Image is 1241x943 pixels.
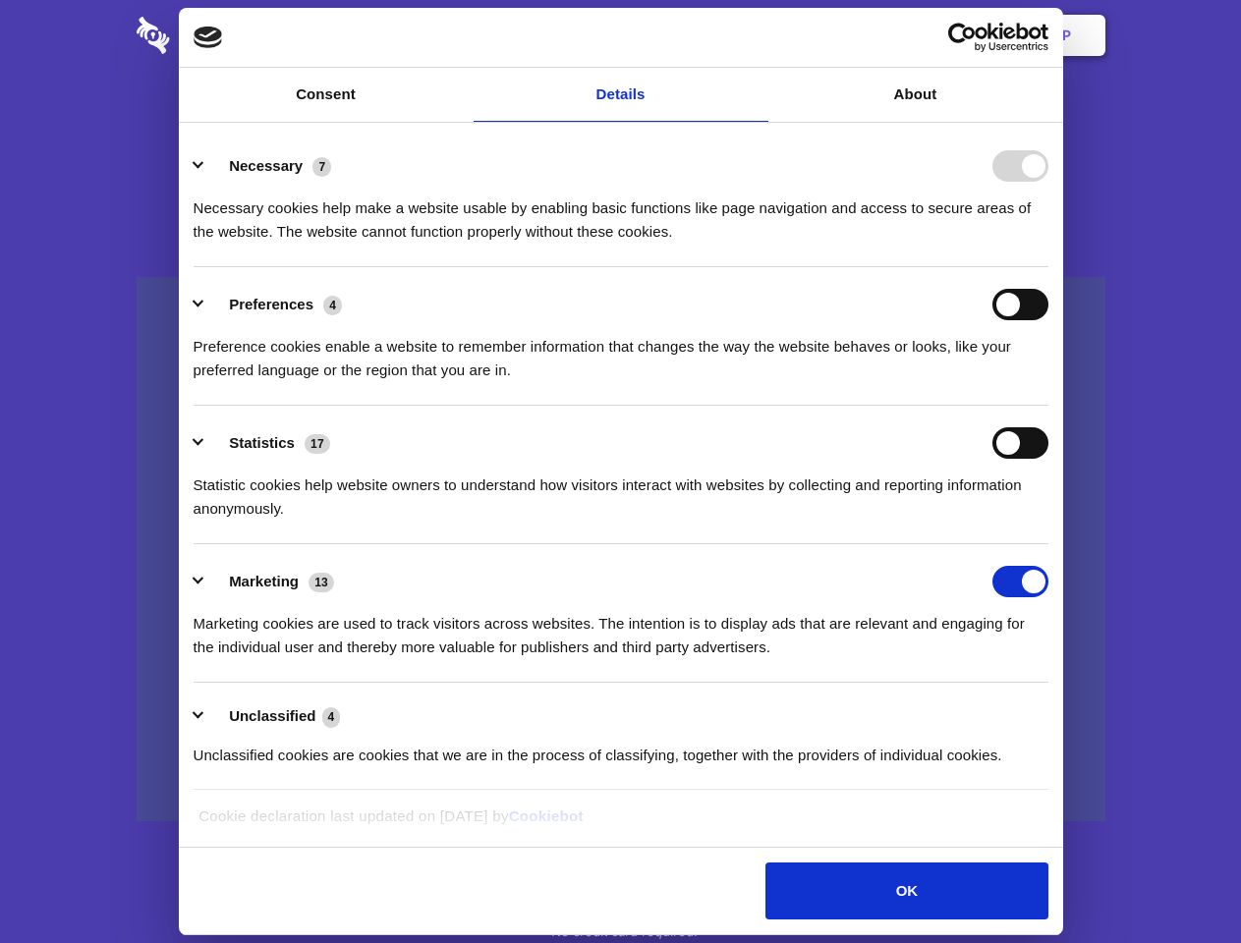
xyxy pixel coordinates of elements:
a: Login [891,5,977,66]
span: 7 [312,157,331,177]
div: Marketing cookies are used to track visitors across websites. The intention is to display ads tha... [194,597,1048,659]
label: Preferences [229,296,313,312]
button: Unclassified (4) [194,704,353,729]
iframe: Drift Widget Chat Controller [1143,845,1217,919]
span: 17 [305,434,330,454]
div: Preference cookies enable a website to remember information that changes the way the website beha... [194,320,1048,382]
span: 13 [309,573,334,592]
button: Preferences (4) [194,289,355,320]
label: Statistics [229,434,295,451]
div: Unclassified cookies are cookies that we are in the process of classifying, together with the pro... [194,729,1048,767]
a: Wistia video thumbnail [137,277,1105,822]
button: Necessary (7) [194,150,344,182]
a: About [768,68,1063,122]
label: Marketing [229,573,299,589]
div: Statistic cookies help website owners to understand how visitors interact with websites by collec... [194,459,1048,521]
a: Contact [797,5,887,66]
a: Consent [179,68,474,122]
a: Details [474,68,768,122]
span: 4 [323,296,342,315]
span: 4 [322,707,341,727]
img: logo [194,27,223,48]
button: OK [765,862,1047,919]
img: logo-wordmark-white-trans-d4663122ce5f474addd5e946df7df03e33cb6a1c49d2221995e7729f52c070b2.svg [137,17,305,54]
div: Necessary cookies help make a website usable by enabling basic functions like page navigation and... [194,182,1048,244]
button: Statistics (17) [194,427,343,459]
h4: Auto-redaction of sensitive data, encrypted data sharing and self-destructing private chats. Shar... [137,179,1105,244]
a: Usercentrics Cookiebot - opens in a new window [876,23,1048,52]
h1: Eliminate Slack Data Loss. [137,88,1105,159]
a: Cookiebot [509,807,584,824]
button: Marketing (13) [194,566,347,597]
label: Necessary [229,157,303,174]
div: Cookie declaration last updated on [DATE] by [184,804,1057,843]
a: Pricing [577,5,662,66]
